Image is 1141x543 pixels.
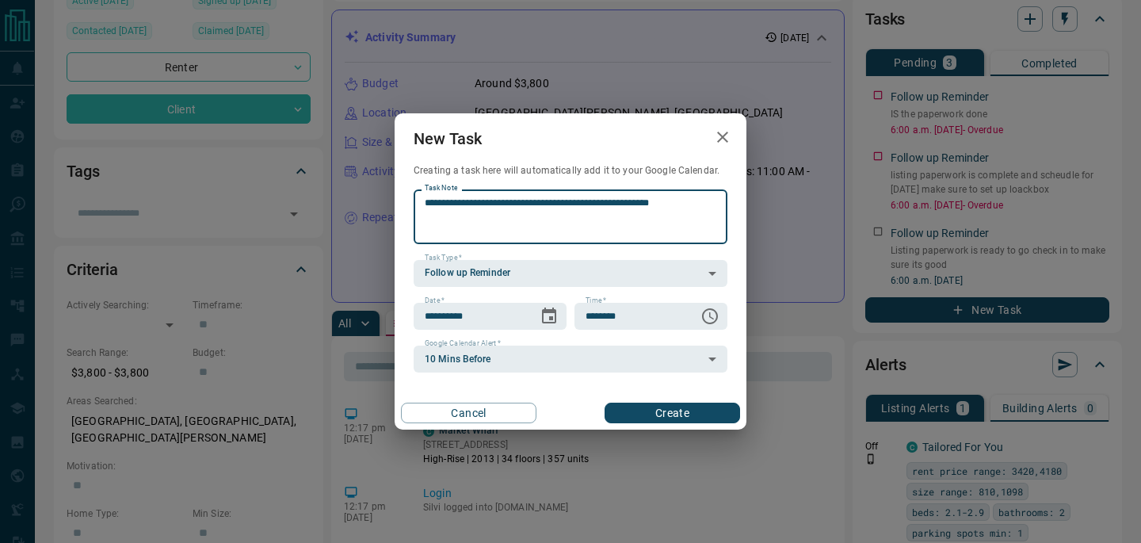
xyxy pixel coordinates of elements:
button: Cancel [401,403,536,423]
button: Choose time, selected time is 6:00 AM [694,300,726,332]
label: Task Type [425,253,462,263]
label: Task Note [425,183,457,193]
div: Follow up Reminder [414,260,727,287]
label: Time [586,296,606,306]
button: Choose date, selected date is Aug 18, 2025 [533,300,565,332]
label: Date [425,296,445,306]
div: 10 Mins Before [414,346,727,373]
h2: New Task [395,113,501,164]
label: Google Calendar Alert [425,338,501,349]
button: Create [605,403,740,423]
p: Creating a task here will automatically add it to your Google Calendar. [414,164,727,178]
